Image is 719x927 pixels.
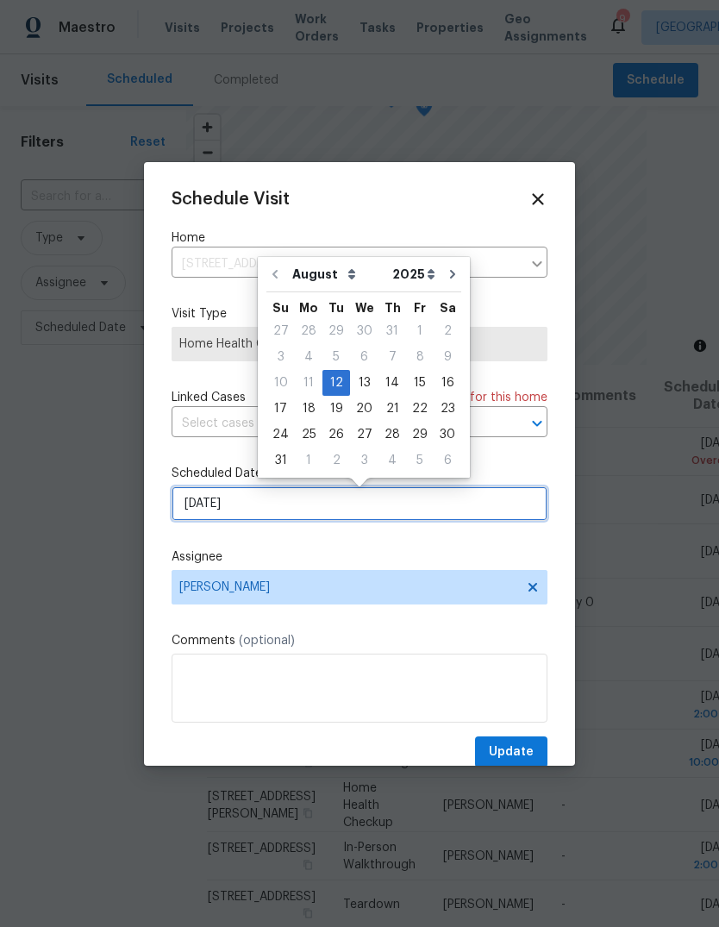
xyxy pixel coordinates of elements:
span: Linked Cases [172,389,246,406]
div: Mon Aug 25 2025 [295,422,322,448]
div: 17 [266,397,295,421]
div: Fri Aug 08 2025 [406,344,434,370]
abbr: Saturday [440,302,456,314]
select: Month [288,261,388,287]
div: 9 [434,345,461,369]
div: Sat Aug 16 2025 [434,370,461,396]
div: Thu Aug 28 2025 [378,422,406,448]
div: 6 [350,345,378,369]
div: Thu Sep 04 2025 [378,448,406,473]
abbr: Sunday [272,302,289,314]
div: Fri Sep 05 2025 [406,448,434,473]
div: Sun Aug 24 2025 [266,422,295,448]
div: 8 [406,345,434,369]
div: Mon Aug 11 2025 [295,370,322,396]
div: 31 [266,448,295,473]
div: Sat Aug 02 2025 [434,318,461,344]
input: Select cases [172,410,499,437]
div: Sun Aug 31 2025 [266,448,295,473]
div: 2 [322,448,350,473]
label: Visit Type [172,305,547,323]
select: Year [388,261,440,287]
div: Wed Aug 20 2025 [350,396,378,422]
div: Wed Jul 30 2025 [350,318,378,344]
div: Mon Jul 28 2025 [295,318,322,344]
div: 20 [350,397,378,421]
div: 18 [295,397,322,421]
div: Sun Aug 10 2025 [266,370,295,396]
div: 30 [434,423,461,447]
div: 16 [434,371,461,395]
div: Sat Aug 09 2025 [434,344,461,370]
div: 2 [434,319,461,343]
div: 23 [434,397,461,421]
div: 28 [295,319,322,343]
div: 25 [295,423,322,447]
div: Wed Aug 27 2025 [350,422,378,448]
div: Fri Aug 01 2025 [406,318,434,344]
div: 1 [295,448,322,473]
div: 19 [322,397,350,421]
div: 31 [378,319,406,343]
span: Update [489,742,534,763]
div: Fri Aug 29 2025 [406,422,434,448]
button: Open [525,411,549,435]
div: Thu Aug 21 2025 [378,396,406,422]
abbr: Wednesday [355,302,374,314]
div: 3 [350,448,378,473]
div: Mon Sep 01 2025 [295,448,322,473]
label: Scheduled Date [172,465,547,482]
abbr: Thursday [385,302,401,314]
div: 5 [322,345,350,369]
div: 13 [350,371,378,395]
div: 4 [295,345,322,369]
span: Home Health Checkup [179,335,540,353]
div: Mon Aug 04 2025 [295,344,322,370]
div: Thu Jul 31 2025 [378,318,406,344]
span: [PERSON_NAME] [179,580,517,594]
div: 1 [406,319,434,343]
div: Sat Sep 06 2025 [434,448,461,473]
div: Thu Aug 14 2025 [378,370,406,396]
div: 10 [266,371,295,395]
div: Tue Aug 05 2025 [322,344,350,370]
label: Home [172,229,547,247]
label: Comments [172,632,547,649]
div: Thu Aug 07 2025 [378,344,406,370]
div: 26 [322,423,350,447]
div: Wed Sep 03 2025 [350,448,378,473]
div: Fri Aug 15 2025 [406,370,434,396]
div: Sun Aug 17 2025 [266,396,295,422]
div: 24 [266,423,295,447]
div: 11 [295,371,322,395]
div: 29 [322,319,350,343]
span: (optional) [239,635,295,647]
div: Fri Aug 22 2025 [406,396,434,422]
div: 5 [406,448,434,473]
div: 3 [266,345,295,369]
label: Assignee [172,548,547,566]
div: 15 [406,371,434,395]
div: 14 [378,371,406,395]
div: 27 [350,423,378,447]
div: Mon Aug 18 2025 [295,396,322,422]
span: Close [528,190,547,209]
div: 12 [322,371,350,395]
div: 30 [350,319,378,343]
div: 22 [406,397,434,421]
div: Sun Aug 03 2025 [266,344,295,370]
div: Wed Aug 06 2025 [350,344,378,370]
div: 28 [378,423,406,447]
div: 6 [434,448,461,473]
div: Tue Aug 19 2025 [322,396,350,422]
button: Go to previous month [262,257,288,291]
div: Wed Aug 13 2025 [350,370,378,396]
div: Tue Jul 29 2025 [322,318,350,344]
div: 4 [378,448,406,473]
div: Sat Aug 23 2025 [434,396,461,422]
div: 29 [406,423,434,447]
div: Sun Jul 27 2025 [266,318,295,344]
abbr: Tuesday [328,302,344,314]
div: 27 [266,319,295,343]
abbr: Friday [414,302,426,314]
